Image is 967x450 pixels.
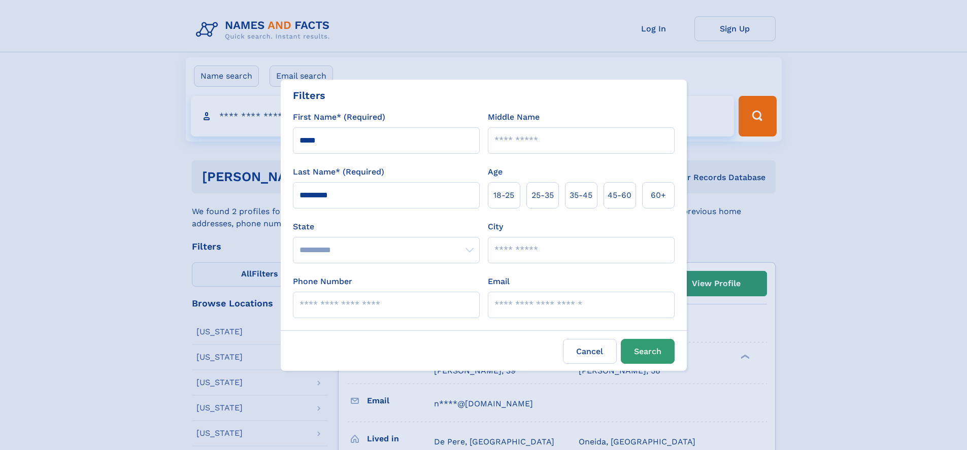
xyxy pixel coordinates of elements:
[293,221,480,233] label: State
[293,111,385,123] label: First Name* (Required)
[608,189,631,201] span: 45‑60
[651,189,666,201] span: 60+
[293,88,325,103] div: Filters
[563,339,617,364] label: Cancel
[488,221,503,233] label: City
[531,189,554,201] span: 25‑35
[621,339,675,364] button: Search
[493,189,514,201] span: 18‑25
[570,189,592,201] span: 35‑45
[293,275,352,288] label: Phone Number
[488,166,503,178] label: Age
[488,111,540,123] label: Middle Name
[488,275,510,288] label: Email
[293,166,384,178] label: Last Name* (Required)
